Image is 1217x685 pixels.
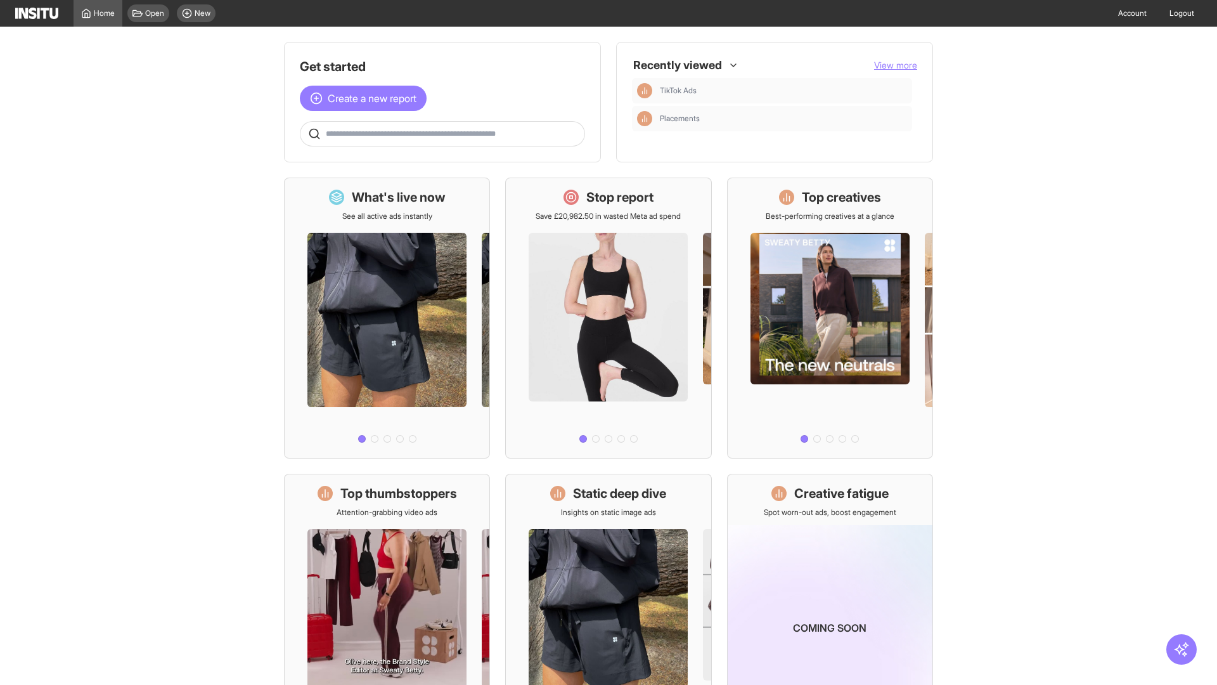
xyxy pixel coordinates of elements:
[340,485,457,502] h1: Top thumbstoppers
[660,86,697,96] span: TikTok Ads
[328,91,416,106] span: Create a new report
[195,8,210,18] span: New
[342,211,432,221] p: See all active ads instantly
[874,60,917,70] span: View more
[727,178,933,459] a: Top creativesBest-performing creatives at a glance
[300,86,427,111] button: Create a new report
[300,58,585,75] h1: Get started
[660,86,907,96] span: TikTok Ads
[284,178,490,459] a: What's live nowSee all active ads instantly
[352,188,446,206] h1: What's live now
[660,114,907,124] span: Placements
[637,83,652,98] div: Insights
[15,8,58,19] img: Logo
[505,178,711,459] a: Stop reportSave £20,982.50 in wasted Meta ad spend
[637,111,652,126] div: Insights
[94,8,115,18] span: Home
[660,114,700,124] span: Placements
[573,485,666,502] h1: Static deep dive
[536,211,681,221] p: Save £20,982.50 in wasted Meta ad spend
[802,188,881,206] h1: Top creatives
[874,59,917,72] button: View more
[337,507,437,518] p: Attention-grabbing video ads
[145,8,164,18] span: Open
[586,188,654,206] h1: Stop report
[766,211,894,221] p: Best-performing creatives at a glance
[561,507,656,518] p: Insights on static image ads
